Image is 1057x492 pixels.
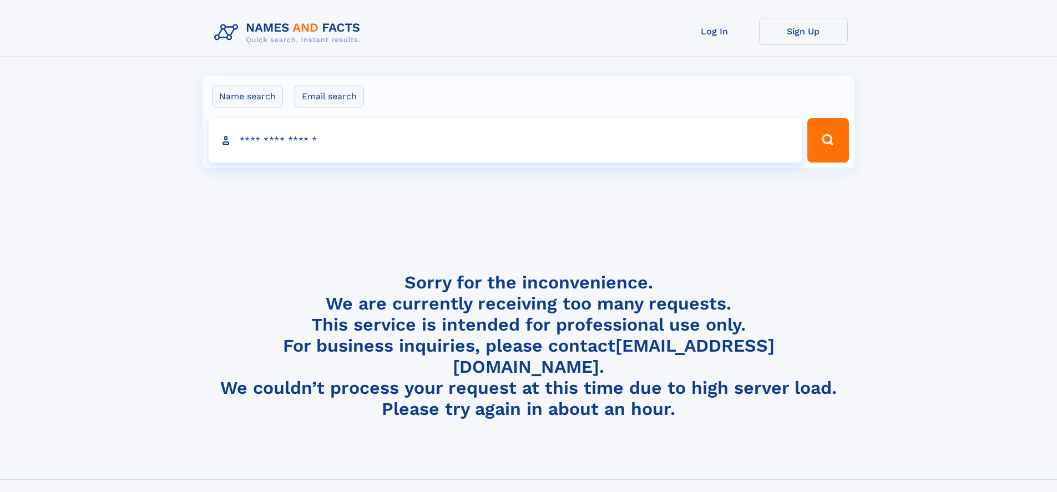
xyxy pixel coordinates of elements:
[453,335,775,377] a: [EMAIL_ADDRESS][DOMAIN_NAME]
[210,18,370,48] img: Logo Names and Facts
[212,85,283,108] label: Name search
[807,118,848,163] button: Search Button
[295,85,364,108] label: Email search
[210,272,848,420] h4: Sorry for the inconvenience. We are currently receiving too many requests. This service is intend...
[209,118,803,163] input: search input
[670,18,759,45] a: Log In
[759,18,848,45] a: Sign Up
